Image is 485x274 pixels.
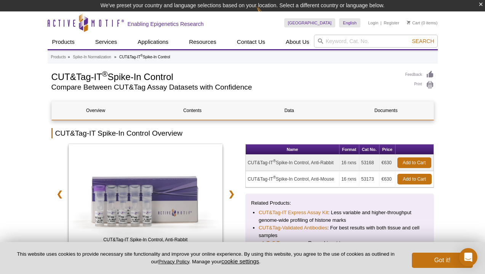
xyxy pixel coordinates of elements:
sup: ® [273,175,276,179]
a: Products [51,54,66,61]
li: : Less variable and higher-throughput genome-wide profiling of histone marks [259,209,421,224]
td: 53173 [359,171,379,187]
a: Print [405,81,434,89]
td: CUT&Tag-IT Spike-In Control, Anti-Rabbit [246,155,339,171]
a: About Us [281,35,314,49]
a: Applications [133,35,173,49]
button: Got it! [412,253,473,268]
h2: Enabling Epigenetics Research [128,21,204,27]
td: 16 rxns [339,155,359,171]
a: ❮ [51,185,68,203]
a: Add to Cart [397,174,432,184]
td: €630 [379,155,395,171]
a: English [339,18,360,27]
a: ❯ [223,185,240,203]
a: pA-Tn5 Transposase [259,239,305,247]
p: This website uses cookies to provide necessary site functionality and improve your online experie... [12,251,399,265]
a: Documents [342,101,430,120]
h1: CUT&Tag-IT Spike-In Control [51,71,398,82]
a: CUT&Tag-IT Spike-In Control, Anti-Mouse [69,144,223,249]
a: Cart [407,20,420,26]
li: » [68,55,70,59]
img: CUT&Tag-IT Spike-In Control, Anti-Rabbit [69,144,223,247]
th: Cat No. [359,144,379,155]
h2: Compare Between CUT&Tag Assay Datasets with Confidence [51,84,398,91]
a: Products [48,35,79,49]
a: Data [245,101,333,120]
span: CUT&Tag-IT Spike-In Control, Anti-Rabbit [70,236,221,244]
h2: CUT&Tag-IT Spike-In Control Overview [51,128,434,138]
input: Keyword, Cat. No. [314,35,438,48]
a: Contact Us [232,35,270,49]
button: cookie settings [221,258,259,264]
th: Name [246,144,339,155]
li: | [381,18,382,27]
a: CUT&Tag-IT Express Assay Kit [259,209,328,216]
th: Price [379,144,395,155]
td: 53168 [359,155,379,171]
li: : Recombinant transposase enzymes [259,239,421,247]
li: (0 items) [407,18,438,27]
a: Feedback [405,71,434,79]
a: Register [384,20,399,26]
a: CUT&Tag-Validated Antibodies [259,224,327,232]
a: Overview [52,101,140,120]
a: Privacy Policy [158,259,189,264]
button: Search [410,38,436,45]
a: Login [368,20,378,26]
li: : For best results with both tissue and cell samples [259,224,421,239]
img: Your Cart [407,21,410,24]
sup: ® [102,70,108,78]
div: Open Intercom Messenger [459,248,477,266]
a: Services [91,35,122,49]
sup: ® [273,159,276,163]
a: Spike-In Normalization [73,54,111,61]
li: » [114,55,117,59]
a: [GEOGRAPHIC_DATA] [284,18,336,27]
p: Related Products: [251,199,428,207]
span: Search [412,38,434,44]
a: Add to Cart [397,157,431,168]
td: CUT&Tag-IT Spike-In Control, Anti-Mouse [246,171,339,187]
td: 16 rxns [339,171,359,187]
li: CUT&Tag-IT Spike-In Control [119,55,170,59]
sup: ® [141,54,143,58]
a: Resources [184,35,221,49]
td: €630 [379,171,395,187]
a: Contents [149,101,237,120]
img: Change Here [256,6,277,24]
th: Format [339,144,359,155]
